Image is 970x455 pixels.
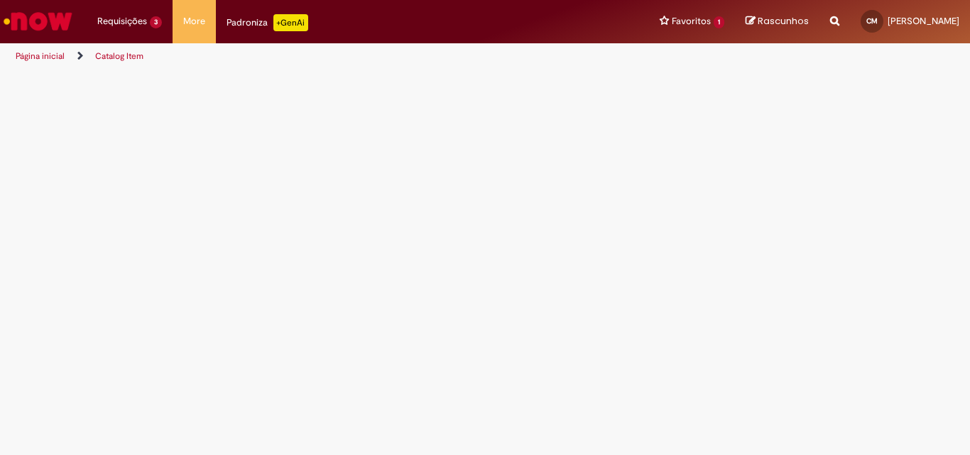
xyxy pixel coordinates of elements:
span: [PERSON_NAME] [888,15,959,27]
span: 1 [714,16,724,28]
span: Requisições [97,14,147,28]
p: +GenAi [273,14,308,31]
span: More [183,14,205,28]
span: Rascunhos [758,14,809,28]
a: Catalog Item [95,50,143,62]
ul: Trilhas de página [11,43,636,70]
span: Favoritos [672,14,711,28]
a: Página inicial [16,50,65,62]
a: Rascunhos [746,15,809,28]
span: 3 [150,16,162,28]
img: ServiceNow [1,7,75,35]
div: Padroniza [227,14,308,31]
span: CM [866,16,878,26]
